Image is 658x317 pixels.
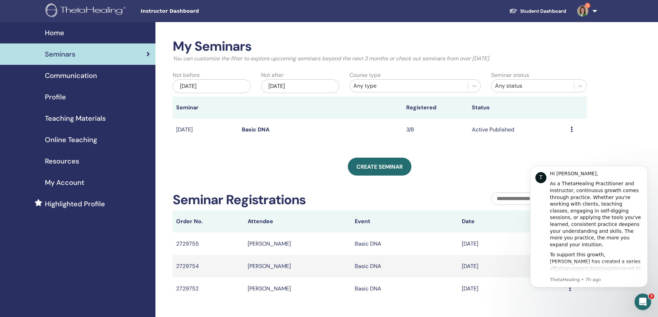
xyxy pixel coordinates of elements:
th: Status [468,97,567,119]
span: Teaching Materials [45,113,106,123]
label: Not after [261,71,284,79]
td: [DATE] [458,232,565,255]
td: Basic DNA [351,277,458,300]
p: You can customize the filter to explore upcoming seminars beyond the next 3 months or check out s... [173,55,587,63]
td: [PERSON_NAME] [244,277,351,300]
div: [DATE] [173,79,251,93]
span: Create seminar [356,163,403,170]
td: Active Published [468,119,567,141]
a: Student Dashboard [504,5,572,18]
td: [PERSON_NAME] [244,232,351,255]
div: Any type [353,82,464,90]
img: graduation-cap-white.svg [509,8,517,14]
td: Basic DNA [351,255,458,277]
iframe: Intercom live chat [635,294,651,310]
td: [DATE] [458,277,565,300]
img: default.jpg [577,6,588,17]
td: [DATE] [458,255,565,277]
td: Basic DNA [351,232,458,255]
span: Communication [45,70,97,81]
td: 3/8 [403,119,468,141]
th: Seminar [173,97,238,119]
label: Not before [173,71,200,79]
span: Instructor Dashboard [141,8,244,15]
div: Any status [495,82,570,90]
p: Message from ThetaHealing, sent 7h ago [30,117,123,123]
span: Seminars [45,49,75,59]
a: Create seminar [348,158,411,176]
td: [PERSON_NAME] [244,255,351,277]
div: To support this growth, [PERSON_NAME] has created a series of designed to help you refine your kn... [30,92,123,166]
span: Home [45,28,64,38]
span: Profile [45,92,66,102]
th: Event [351,210,458,232]
span: 3 [649,294,654,299]
span: Online Teaching [45,135,97,145]
div: [DATE] [261,79,339,93]
td: [DATE] [173,119,238,141]
th: Order No. [173,210,244,232]
td: 2729752 [173,277,244,300]
span: 6 [585,3,590,8]
img: logo.png [46,3,128,19]
iframe: Intercom notifications message [520,160,658,291]
span: My Account [45,177,84,188]
h2: Seminar Registrations [173,192,306,208]
a: Enhancement Seminars [35,106,93,111]
label: Seminar status [491,71,529,79]
span: Highlighted Profile [45,199,105,209]
th: Attendee [244,210,351,232]
label: Course type [350,71,381,79]
span: Resources [45,156,79,166]
th: Date [458,210,565,232]
td: 2729755 [173,232,244,255]
th: Registered [403,97,468,119]
h2: My Seminars [173,39,587,55]
td: 2729754 [173,255,244,277]
a: Basic DNA [242,126,269,133]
